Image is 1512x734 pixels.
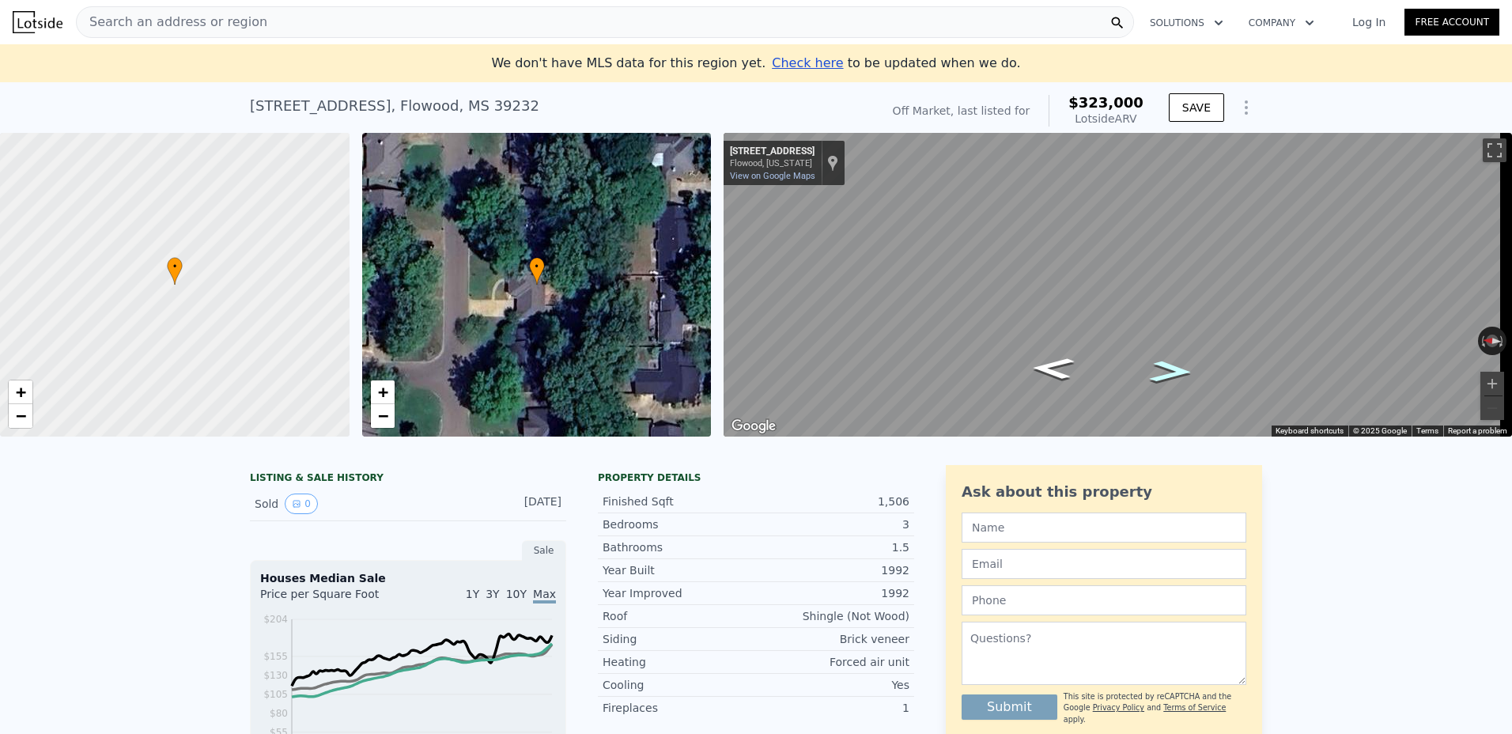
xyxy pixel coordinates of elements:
[250,471,566,487] div: LISTING & SALE HISTORY
[77,13,267,32] span: Search an address or region
[893,103,1030,119] div: Off Market, last listed for
[263,689,288,700] tspan: $105
[730,158,815,168] div: Flowood, [US_STATE]
[1137,9,1236,37] button: Solutions
[772,55,843,70] span: Check here
[263,651,288,662] tspan: $155
[1064,691,1246,725] div: This site is protected by reCAPTCHA and the Google and apply.
[598,471,914,484] div: Property details
[603,494,756,509] div: Finished Sqft
[603,539,756,555] div: Bathrooms
[1480,372,1504,395] button: Zoom in
[270,708,288,719] tspan: $80
[167,257,183,285] div: •
[529,257,545,285] div: •
[756,516,909,532] div: 3
[1448,426,1507,435] a: Report a problem
[603,608,756,624] div: Roof
[16,382,26,402] span: +
[491,54,1020,73] div: We don't have MLS data for this region yet.
[13,11,62,33] img: Lotside
[1169,93,1224,122] button: SAVE
[603,562,756,578] div: Year Built
[1483,138,1506,162] button: Toggle fullscreen view
[1013,353,1092,384] path: Go North, Windwood Cir
[756,539,909,555] div: 1.5
[255,494,395,514] div: Sold
[1404,9,1499,36] a: Free Account
[728,416,780,437] a: Open this area in Google Maps (opens a new window)
[724,133,1512,437] div: Street View
[962,585,1246,615] input: Phone
[285,494,318,514] button: View historical data
[1068,94,1143,111] span: $323,000
[506,588,527,600] span: 10Y
[724,133,1512,437] div: Map
[522,540,566,561] div: Sale
[250,95,539,117] div: [STREET_ADDRESS] , Flowood , MS 39232
[260,570,556,586] div: Houses Median Sale
[962,694,1057,720] button: Submit
[1163,703,1226,712] a: Terms of Service
[756,562,909,578] div: 1992
[1333,14,1404,30] a: Log In
[730,171,815,181] a: View on Google Maps
[756,700,909,716] div: 1
[603,654,756,670] div: Heating
[1478,327,1487,355] button: Rotate counterclockwise
[167,259,183,274] span: •
[260,586,408,611] div: Price per Square Foot
[827,154,838,172] a: Show location on map
[533,588,556,603] span: Max
[529,259,545,274] span: •
[603,677,756,693] div: Cooling
[1416,426,1438,435] a: Terms
[756,631,909,647] div: Brick veneer
[756,677,909,693] div: Yes
[9,404,32,428] a: Zoom out
[263,614,288,625] tspan: $204
[377,406,387,426] span: −
[603,631,756,647] div: Siding
[371,404,395,428] a: Zoom out
[16,406,26,426] span: −
[962,481,1246,503] div: Ask about this property
[486,588,499,600] span: 3Y
[962,513,1246,543] input: Name
[756,654,909,670] div: Forced air unit
[1499,327,1507,355] button: Rotate clockwise
[1480,396,1504,420] button: Zoom out
[491,494,561,514] div: [DATE]
[1353,426,1407,435] span: © 2025 Google
[1230,92,1262,123] button: Show Options
[756,585,909,601] div: 1992
[603,700,756,716] div: Fireplaces
[371,380,395,404] a: Zoom in
[1236,9,1327,37] button: Company
[728,416,780,437] img: Google
[730,146,815,158] div: [STREET_ADDRESS]
[603,516,756,532] div: Bedrooms
[263,670,288,681] tspan: $130
[962,549,1246,579] input: Email
[1276,426,1344,437] button: Keyboard shortcuts
[9,380,32,404] a: Zoom in
[1477,334,1506,348] button: Reset the view
[1068,111,1143,127] div: Lotside ARV
[1132,356,1211,388] path: Go South, Windwood Cir
[756,608,909,624] div: Shingle (Not Wood)
[772,54,1020,73] div: to be updated when we do.
[466,588,479,600] span: 1Y
[603,585,756,601] div: Year Improved
[756,494,909,509] div: 1,506
[1093,703,1144,712] a: Privacy Policy
[377,382,387,402] span: +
